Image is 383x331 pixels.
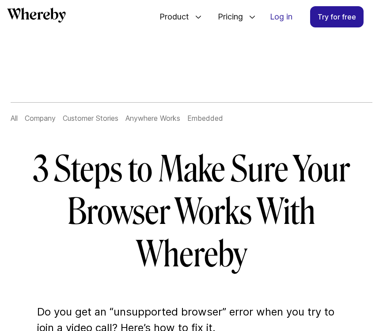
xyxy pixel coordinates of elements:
[7,8,66,26] a: Whereby
[151,2,191,31] span: Product
[11,148,372,276] h1: 3 Steps to Make Sure Your Browser Works With Whereby
[310,6,364,27] a: Try for free
[11,114,18,123] a: All
[25,114,56,123] a: Company
[63,114,118,123] a: Customer Stories
[263,7,300,27] a: Log in
[209,2,245,31] span: Pricing
[125,114,180,123] a: Anywhere Works
[7,8,66,23] svg: Whereby
[187,114,223,123] a: Embedded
